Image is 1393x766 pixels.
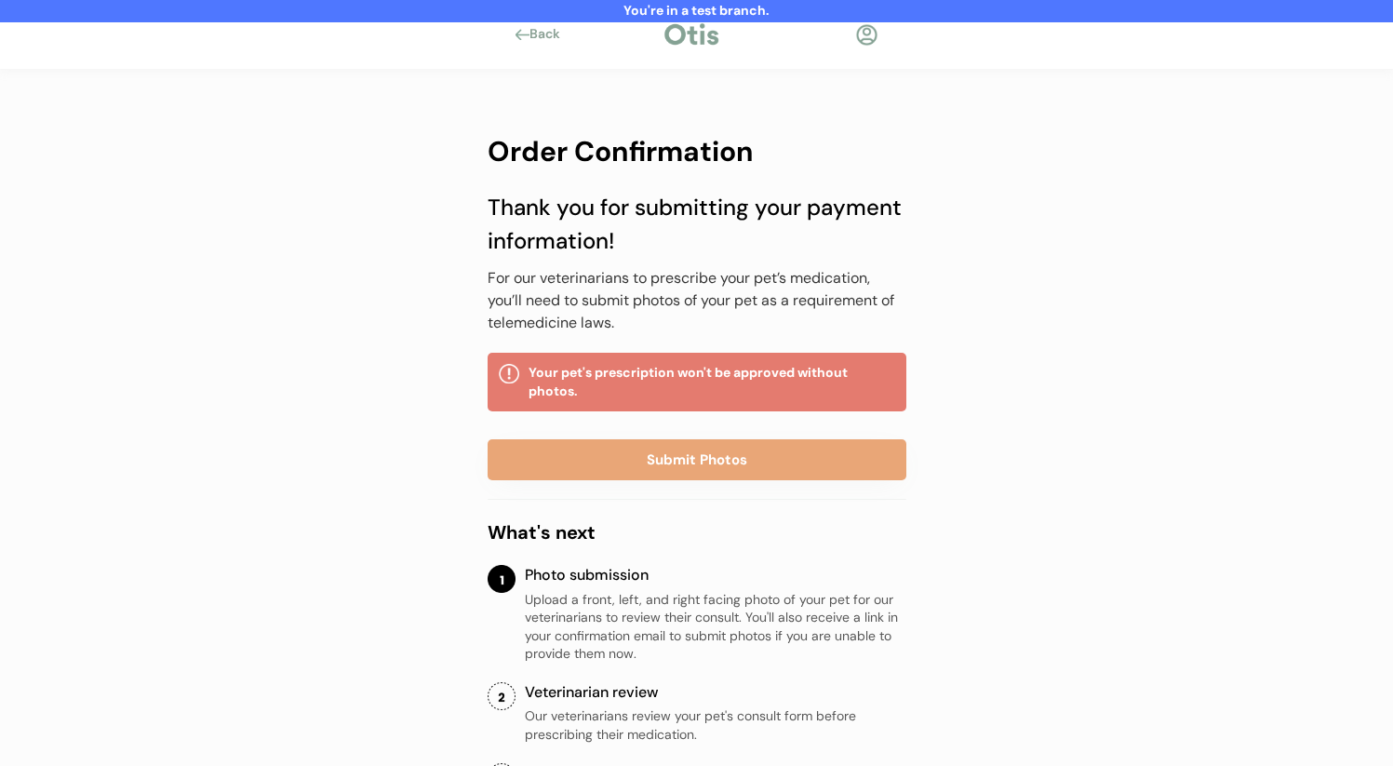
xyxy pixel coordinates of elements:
[529,364,895,400] div: Your pet's prescription won't be approved without photos.
[525,591,906,664] div: Upload a front, left, and right facing photo of your pet for our veterinarians to review their co...
[525,682,906,703] div: Veterinarian review
[488,518,906,546] div: What's next
[525,707,906,744] div: Our veterinarians review your pet's consult form before prescribing their medication.
[488,267,906,334] div: For our veterinarians to prescribe your pet’s medication, you’ll need to submit photos of your pe...
[488,439,906,480] button: Submit Photos
[529,25,571,44] div: Back
[488,191,906,258] div: Thank you for submitting your payment information!
[488,130,906,172] div: Order Confirmation
[525,565,906,585] div: Photo submission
